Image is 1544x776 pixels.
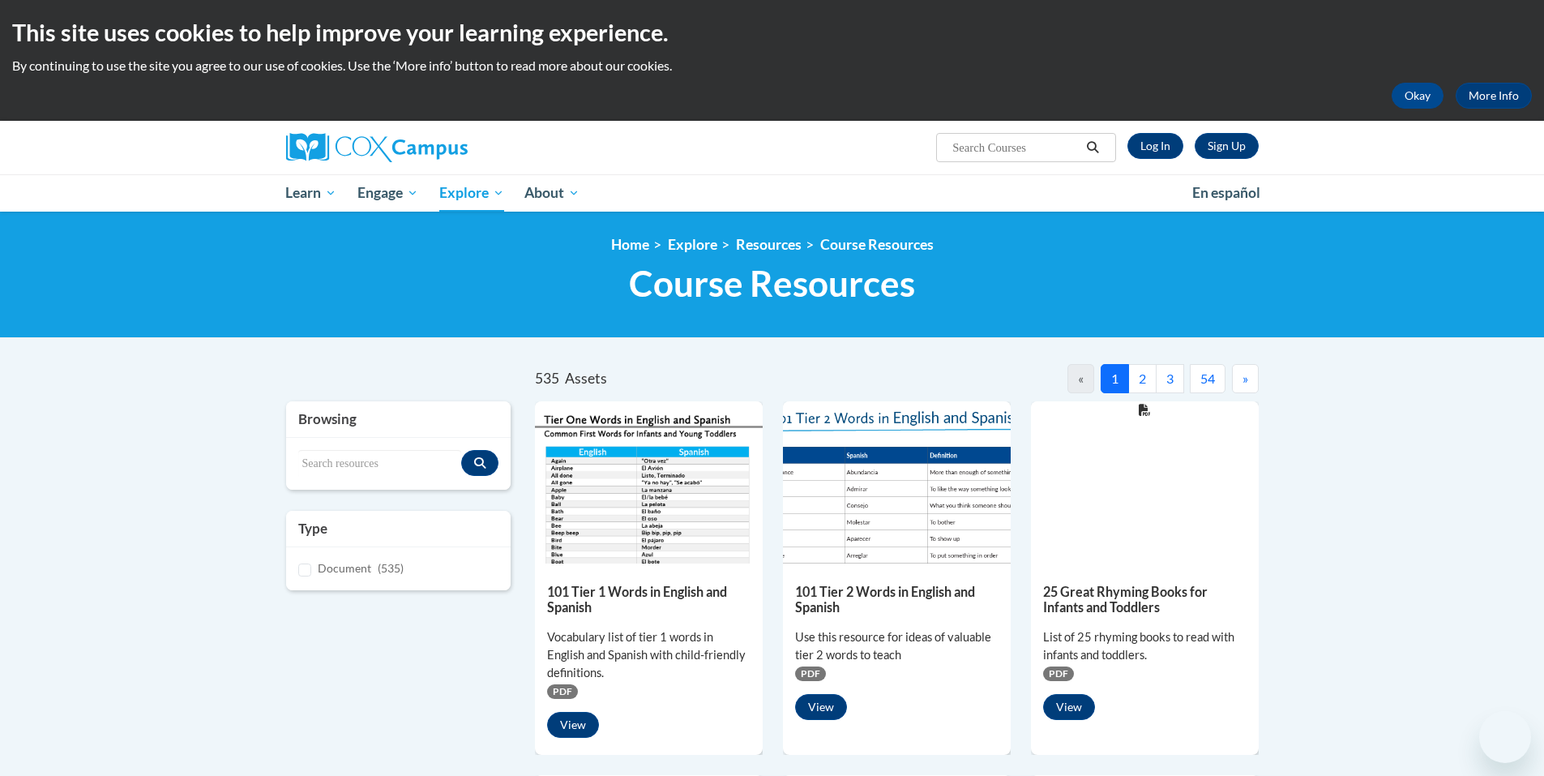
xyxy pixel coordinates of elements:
a: More Info [1456,83,1532,109]
input: Search resources [298,450,462,478]
iframe: Button to launch messaging window [1479,711,1531,763]
button: View [547,712,599,738]
span: En español [1192,184,1260,201]
span: (535) [378,561,404,575]
a: Resources [736,236,802,253]
i:  [1085,142,1100,154]
a: Register [1195,133,1259,159]
h3: Browsing [298,409,499,429]
a: Learn [276,174,348,212]
img: d35314be-4b7e-462d-8f95-b17e3d3bb747.pdf [535,401,763,564]
a: About [514,174,590,212]
a: Explore [429,174,515,212]
button: View [795,694,847,720]
a: En español [1182,176,1271,210]
h5: 25 Great Rhyming Books for Infants and Toddlers [1043,584,1247,615]
button: Next [1232,364,1259,393]
nav: Pagination Navigation [896,364,1258,393]
button: View [1043,694,1095,720]
span: PDF [547,684,578,699]
span: 535 [535,370,559,387]
button: 3 [1156,364,1184,393]
span: PDF [795,667,826,681]
div: Main menu [262,174,1283,212]
h5: 101 Tier 2 Words in English and Spanish [795,584,999,615]
a: Log In [1127,133,1183,159]
span: Engage [357,183,418,203]
span: Document [318,561,371,575]
span: PDF [1043,667,1074,681]
p: By continuing to use the site you agree to our use of cookies. Use the ‘More info’ button to read... [12,57,1532,75]
span: Explore [439,183,504,203]
h3: Type [298,519,499,538]
img: Cox Campus [286,133,468,162]
a: Explore [668,236,717,253]
button: 2 [1128,364,1157,393]
button: 54 [1190,364,1225,393]
span: Learn [285,183,336,203]
a: Cox Campus [286,133,594,162]
button: Okay [1392,83,1443,109]
a: Engage [347,174,429,212]
span: About [524,183,580,203]
div: List of 25 rhyming books to read with infants and toddlers. [1043,628,1247,664]
span: Course Resources [629,262,915,305]
button: 1 [1101,364,1129,393]
img: 836e94b2-264a-47ae-9840-fb2574307f3b.pdf [783,401,1011,564]
span: Assets [565,370,607,387]
h5: 101 Tier 1 Words in English and Spanish [547,584,751,615]
a: Course Resources [820,236,934,253]
button: Search [1080,138,1105,157]
span: » [1242,371,1248,386]
h2: This site uses cookies to help improve your learning experience. [12,16,1532,49]
button: Search resources [461,450,498,476]
a: Home [611,236,649,253]
div: Use this resource for ideas of valuable tier 2 words to teach [795,628,999,664]
div: Vocabulary list of tier 1 words in English and Spanish with child-friendly definitions. [547,628,751,682]
input: Search Courses [951,138,1080,157]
